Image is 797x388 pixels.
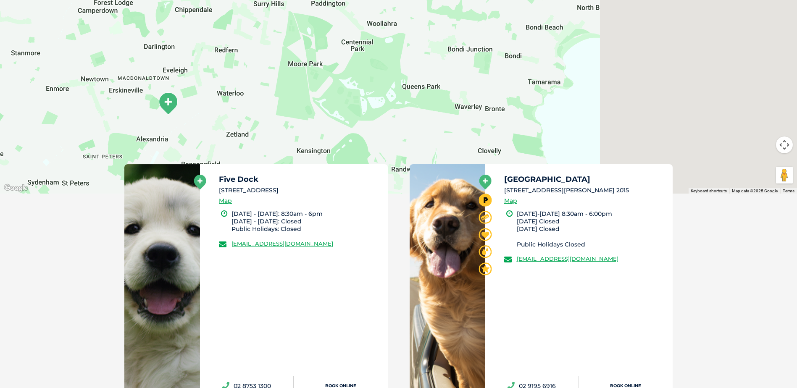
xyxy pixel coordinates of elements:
[219,196,232,206] a: Map
[2,183,30,194] img: Google
[732,189,778,193] span: Map data ©2025 Google
[2,183,30,194] a: Open this area in Google Maps (opens a new window)
[776,167,793,184] button: Drag Pegman onto the map to open Street View
[517,210,665,248] li: [DATE]-[DATE] 8:30am - 6:00pm [DATE] Closed [DATE] Closed Public Holidays Closed
[517,255,618,262] a: [EMAIL_ADDRESS][DOMAIN_NAME]
[504,196,517,206] a: Map
[504,186,665,195] li: [STREET_ADDRESS][PERSON_NAME] 2015
[231,210,380,233] li: [DATE] - [DATE]: 8:30am - 6pm [DATE] - [DATE]: Closed Public Holidays: Closed
[504,176,665,183] h5: [GEOGRAPHIC_DATA]
[219,176,380,183] h5: Five Dock
[219,186,380,195] li: [STREET_ADDRESS]
[231,240,333,247] a: [EMAIL_ADDRESS][DOMAIN_NAME]
[154,89,182,118] div: Alexandria
[691,188,727,194] button: Keyboard shortcuts
[783,189,794,193] a: Terms (opens in new tab)
[776,136,793,153] button: Map camera controls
